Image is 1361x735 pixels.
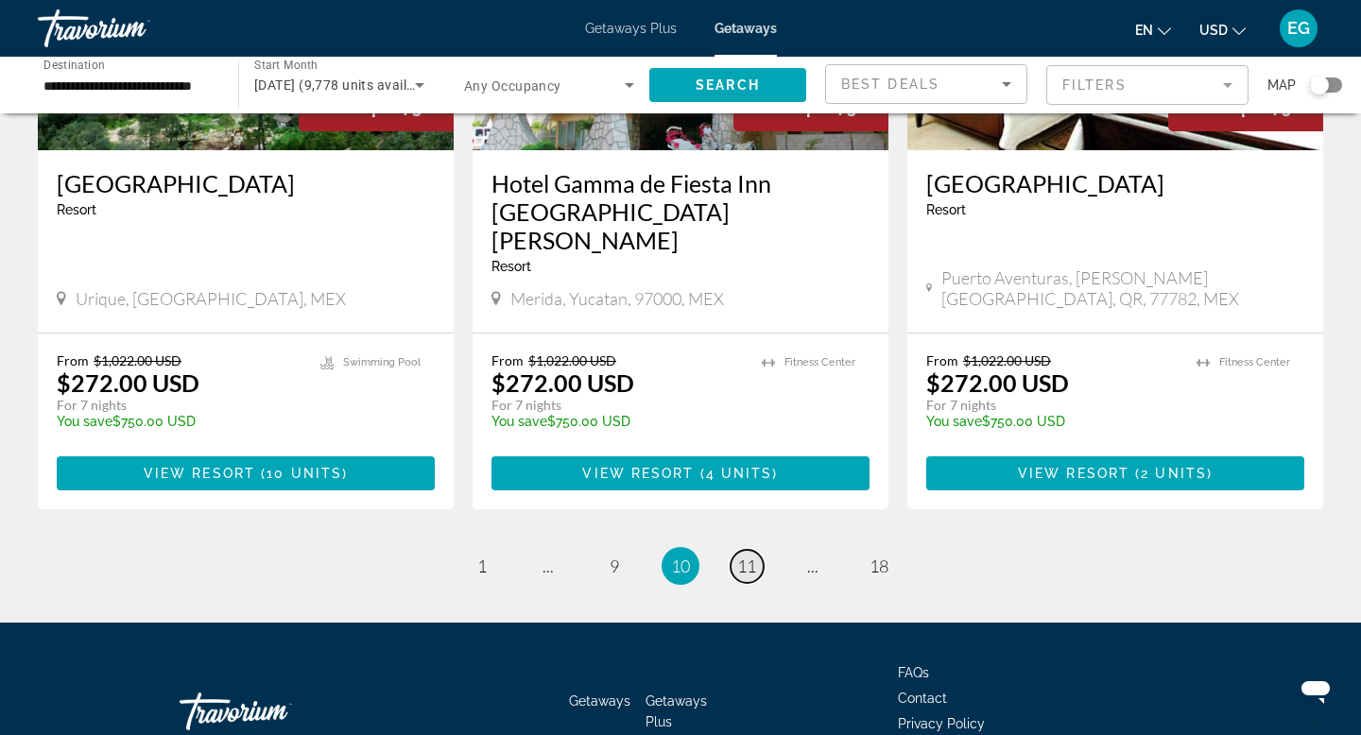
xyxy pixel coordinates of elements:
[807,556,818,576] span: ...
[671,556,690,576] span: 10
[464,78,561,94] span: Any Occupancy
[491,397,743,414] p: For 7 nights
[715,21,777,36] a: Getaways
[963,352,1051,368] span: $1,022.00 USD
[696,77,760,93] span: Search
[646,693,707,729] a: Getaways Plus
[706,466,773,481] span: 4 units
[267,466,342,481] span: 10 units
[510,288,724,309] span: Merida, Yucatan, 97000, MEX
[1141,466,1207,481] span: 2 units
[926,368,1069,397] p: $272.00 USD
[841,73,1011,95] mat-select: Sort by
[254,77,438,93] span: [DATE] (9,778 units available)
[491,259,531,274] span: Resort
[76,288,346,309] span: Urique, [GEOGRAPHIC_DATA], MEX
[926,202,966,217] span: Resort
[1018,466,1129,481] span: View Resort
[94,352,181,368] span: $1,022.00 USD
[491,414,547,429] span: You save
[343,356,421,368] span: Swimming Pool
[926,169,1304,197] a: [GEOGRAPHIC_DATA]
[57,352,89,368] span: From
[898,716,985,731] a: Privacy Policy
[254,59,318,72] span: Start Month
[1129,466,1213,481] span: ( )
[1285,659,1346,720] iframe: Button to launch messaging window
[477,556,487,576] span: 1
[898,691,947,706] a: Contact
[491,352,524,368] span: From
[926,414,982,429] span: You save
[737,556,756,576] span: 11
[491,456,870,490] button: View Resort(4 units)
[926,352,958,368] span: From
[491,414,743,429] p: $750.00 USD
[1267,72,1296,98] span: Map
[926,456,1304,490] button: View Resort(2 units)
[57,368,199,397] p: $272.00 USD
[582,466,694,481] span: View Resort
[38,547,1323,585] nav: Pagination
[610,556,619,576] span: 9
[1135,16,1171,43] button: Change language
[941,267,1304,309] span: Puerto Aventuras, [PERSON_NAME][GEOGRAPHIC_DATA], QR, 77782, MEX
[491,368,634,397] p: $272.00 USD
[57,202,96,217] span: Resort
[1274,9,1323,48] button: User Menu
[784,356,855,368] span: Fitness Center
[926,397,1178,414] p: For 7 nights
[1135,23,1153,38] span: en
[57,414,112,429] span: You save
[649,68,806,102] button: Search
[38,4,227,53] a: Travorium
[1287,19,1310,38] span: EG
[144,466,255,481] span: View Resort
[695,466,779,481] span: ( )
[841,77,939,92] span: Best Deals
[870,556,888,576] span: 18
[1199,16,1246,43] button: Change currency
[57,169,435,197] a: [GEOGRAPHIC_DATA]
[255,466,348,481] span: ( )
[926,414,1178,429] p: $750.00 USD
[898,665,929,680] a: FAQs
[57,397,301,414] p: For 7 nights
[585,21,677,36] a: Getaways Plus
[57,414,301,429] p: $750.00 USD
[528,352,616,368] span: $1,022.00 USD
[543,556,554,576] span: ...
[1199,23,1228,38] span: USD
[1219,356,1290,368] span: Fitness Center
[57,456,435,490] button: View Resort(10 units)
[569,693,630,709] a: Getaways
[1046,64,1249,106] button: Filter
[491,169,870,254] a: Hotel Gamma de Fiesta Inn [GEOGRAPHIC_DATA][PERSON_NAME]
[43,58,105,71] span: Destination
